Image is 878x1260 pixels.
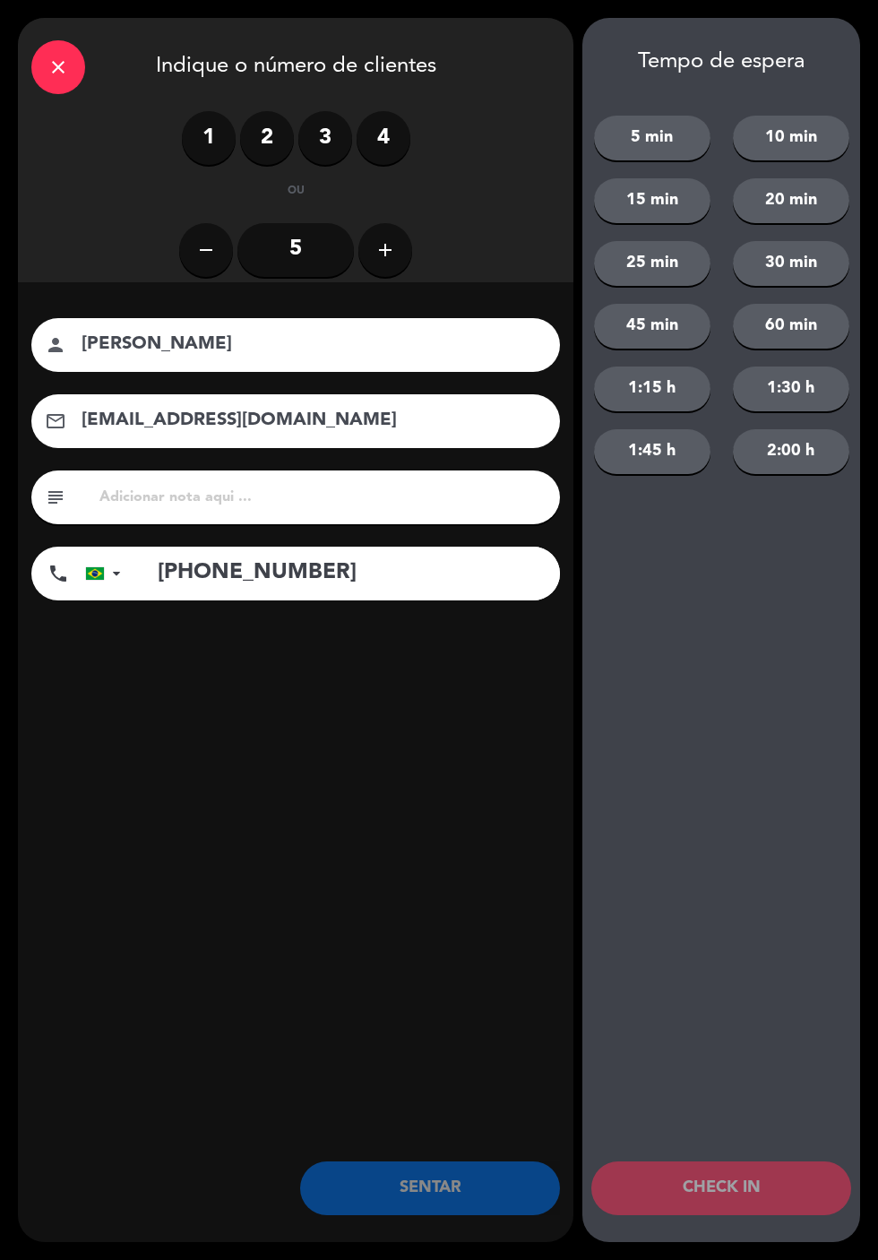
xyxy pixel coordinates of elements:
i: add [374,239,396,261]
i: close [47,56,69,78]
input: Adicionar nota aqui ... [98,485,547,510]
button: 1:15 h [594,367,710,411]
button: 30 min [733,241,849,286]
input: nome do cliente [80,329,537,360]
button: SENTAR [300,1161,560,1215]
div: Tempo de espera [582,49,860,75]
i: phone [47,563,69,584]
button: 5 min [594,116,710,160]
div: ou [267,183,325,201]
button: 1:30 h [733,367,849,411]
i: email [45,410,66,432]
i: subject [45,487,66,508]
div: Indique o número de clientes [18,18,573,111]
button: 1:45 h [594,429,710,474]
button: 10 min [733,116,849,160]
label: 4 [357,111,410,165]
button: 15 min [594,178,710,223]
i: remove [195,239,217,261]
div: Brazil (Brasil): +55 [86,548,127,600]
button: 60 min [733,304,849,349]
label: 2 [240,111,294,165]
button: 25 min [594,241,710,286]
label: 1 [182,111,236,165]
label: 3 [298,111,352,165]
button: remove [179,223,233,277]
button: CHECK IN [591,1161,851,1215]
button: 45 min [594,304,710,349]
button: add [358,223,412,277]
input: Correio eletrônico [80,405,537,436]
button: 20 min [733,178,849,223]
i: person [45,334,66,356]
button: 2:00 h [733,429,849,474]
